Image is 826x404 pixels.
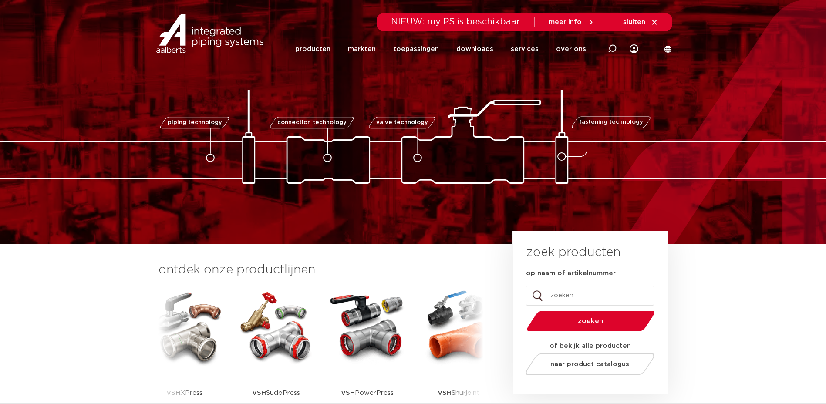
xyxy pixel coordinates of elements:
span: connection technology [277,120,346,125]
span: valve technology [376,120,428,125]
span: sluiten [623,19,645,25]
a: markten [348,32,376,66]
label: op naam of artikelnummer [526,269,616,278]
a: meer info [549,18,595,26]
button: zoeken [523,310,658,332]
strong: VSH [438,390,452,396]
input: zoeken [526,286,654,306]
a: over ons [556,32,586,66]
strong: VSH [341,390,355,396]
span: fastening technology [579,120,643,125]
strong: VSH [166,390,180,396]
a: naar product catalogus [523,353,657,375]
a: services [511,32,539,66]
nav: Menu [295,32,586,66]
span: naar product catalogus [550,361,629,367]
span: meer info [549,19,582,25]
h3: ontdek onze productlijnen [158,261,483,279]
a: downloads [456,32,493,66]
strong: VSH [252,390,266,396]
span: piping technology [168,120,222,125]
h3: zoek producten [526,244,620,261]
a: producten [295,32,330,66]
span: zoeken [549,318,632,324]
a: sluiten [623,18,658,26]
a: toepassingen [393,32,439,66]
span: NIEUW: myIPS is beschikbaar [391,17,520,26]
strong: of bekijk alle producten [550,343,631,349]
